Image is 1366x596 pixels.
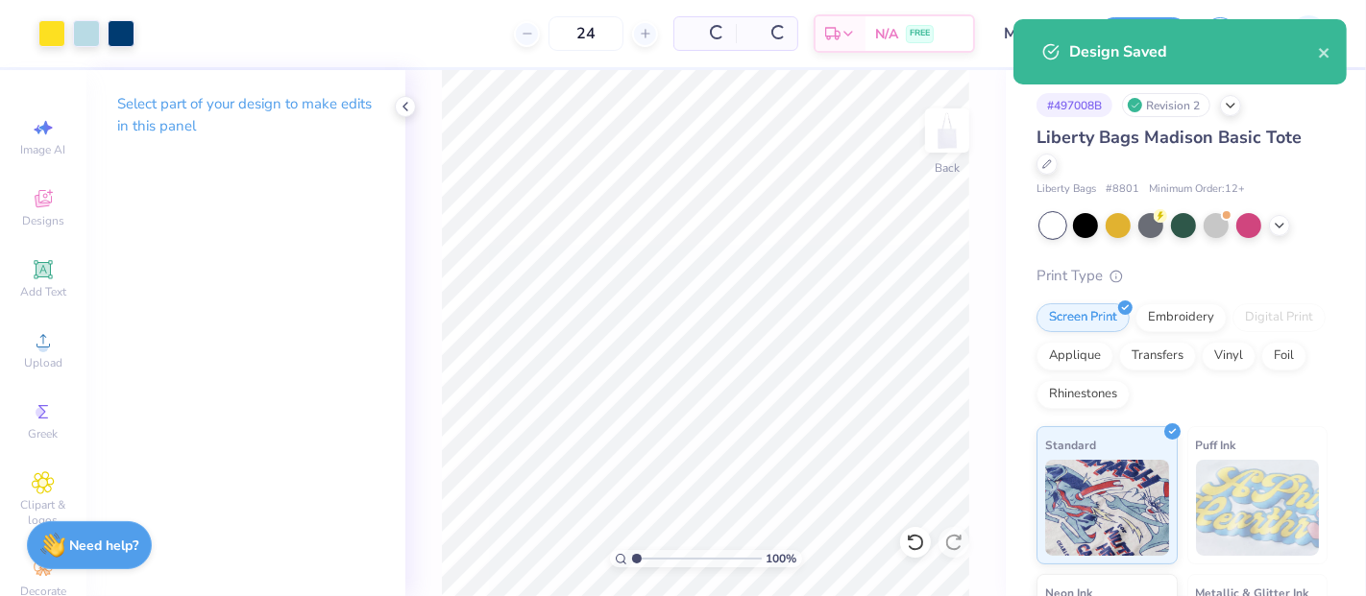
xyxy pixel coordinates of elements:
[1318,40,1331,63] button: close
[549,16,623,51] input: – –
[117,93,375,137] p: Select part of your design to make edits in this panel
[24,355,62,370] span: Upload
[70,536,139,555] strong: Need help?
[1069,40,1318,63] div: Design Saved
[989,14,1084,53] input: Untitled Design
[22,213,64,228] span: Designs
[21,142,66,157] span: Image AI
[10,497,77,528] span: Clipart & logos
[29,426,59,441] span: Greek
[875,24,898,44] span: N/A
[767,550,797,567] span: 100 %
[20,284,66,299] span: Add Text
[910,27,930,40] span: FREE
